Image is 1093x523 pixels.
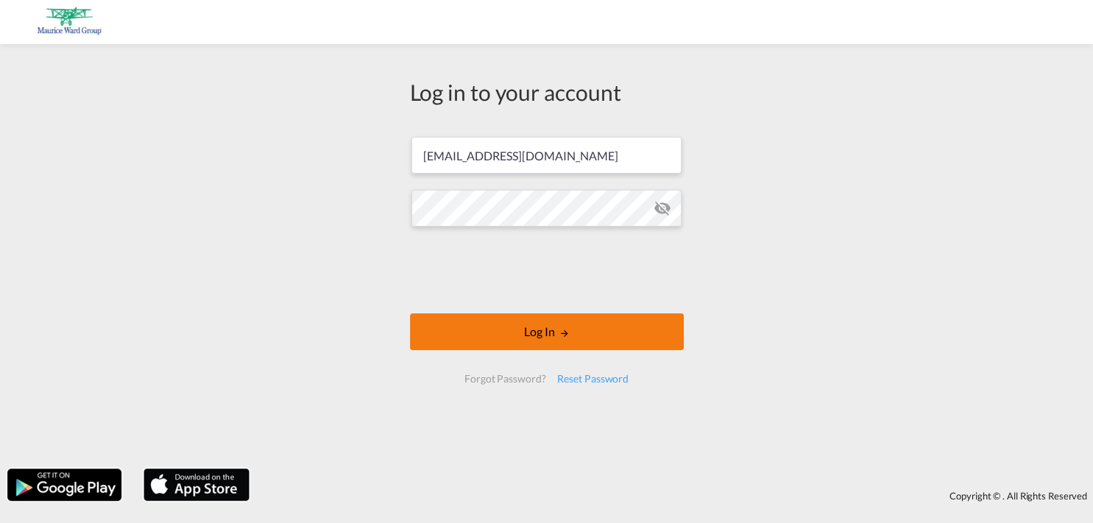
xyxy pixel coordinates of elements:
div: Log in to your account [410,77,684,107]
img: apple.png [142,467,251,502]
div: Forgot Password? [459,366,551,392]
img: google.png [6,467,123,502]
button: LOGIN [410,313,684,350]
div: Reset Password [551,366,634,392]
div: Copyright © . All Rights Reserved [257,483,1093,508]
iframe: reCAPTCHA [435,241,659,299]
img: b7b27bb0429211efb97b819954bbb47e.png [22,6,121,39]
md-icon: icon-eye-off [654,199,671,217]
input: Enter email/phone number [411,137,682,174]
